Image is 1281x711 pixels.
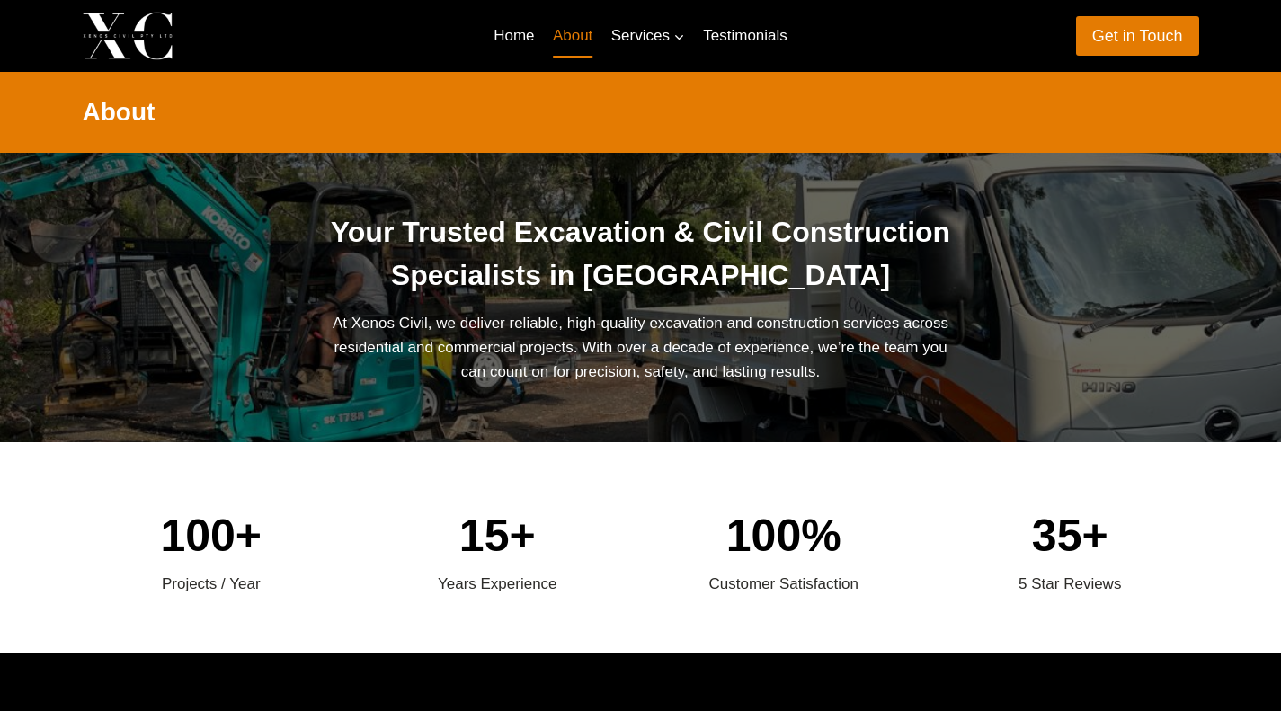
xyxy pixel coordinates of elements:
div: Customer Satisfaction [655,572,913,596]
button: Child menu of Services [602,14,695,58]
div: 35+ [941,500,1199,572]
p: Xenos Civil [188,22,314,49]
a: Home [485,14,544,58]
a: Xenos Civil [83,12,314,59]
p: At Xenos Civil, we deliver reliable, high-quality excavation and construction services across res... [323,311,958,385]
img: Xenos Civil [83,12,173,59]
div: Years Experience [369,572,627,596]
div: 15+ [369,500,627,572]
a: Testimonials [694,14,796,58]
h1: Your Trusted Excavation & Civil Construction Specialists in [GEOGRAPHIC_DATA] [323,210,958,297]
nav: Primary Navigation [485,14,796,58]
h2: About [83,93,1199,131]
div: 100+ [83,500,341,572]
a: About [544,14,602,58]
div: Projects / Year [83,572,341,596]
a: Get in Touch [1076,16,1199,55]
div: 5 Star Reviews [941,572,1199,596]
div: 100% [655,500,913,572]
